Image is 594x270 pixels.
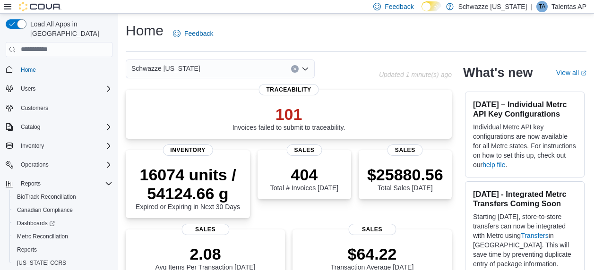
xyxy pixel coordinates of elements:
div: Total # Invoices [DATE] [270,165,338,192]
p: Talentas AP [551,1,586,12]
span: Users [21,85,35,93]
span: Inventory [163,144,213,156]
span: Home [21,66,36,74]
button: Catalog [2,120,116,134]
span: Customers [17,102,112,114]
a: BioTrack Reconciliation [13,191,80,202]
a: [US_STATE] CCRS [13,257,70,269]
span: Washington CCRS [13,257,112,269]
span: Canadian Compliance [17,206,73,214]
p: Updated 1 minute(s) ago [379,71,452,78]
a: View allExternal link [556,69,586,76]
span: Dashboards [17,219,55,227]
span: Sales [387,144,423,156]
span: Dark Mode [422,11,422,12]
span: Sales [181,224,229,235]
a: Metrc Reconciliation [13,231,72,242]
a: help file [482,161,505,169]
p: 2.08 [155,245,256,263]
span: Home [17,64,112,76]
span: [US_STATE] CCRS [17,259,66,267]
span: Metrc Reconciliation [13,231,112,242]
h3: [DATE] - Integrated Metrc Transfers Coming Soon [473,189,577,208]
button: Home [2,63,116,76]
button: Metrc Reconciliation [9,230,116,243]
button: [US_STATE] CCRS [9,256,116,270]
button: Users [17,83,39,94]
button: Inventory [2,139,116,152]
h2: What's new [463,65,533,80]
a: Reports [13,244,41,255]
span: Schwazze [US_STATE] [131,63,200,74]
div: Invoices failed to submit to traceability. [232,105,345,131]
button: Reports [17,178,44,189]
a: Home [17,64,40,76]
p: 16074 units / 54124.66 g [133,165,242,203]
a: Dashboards [13,218,59,229]
span: Operations [21,161,49,169]
button: BioTrack Reconciliation [9,190,116,203]
svg: External link [581,70,586,76]
span: Metrc Reconciliation [17,233,68,240]
a: Canadian Compliance [13,204,77,216]
button: Reports [2,177,116,190]
a: Dashboards [9,217,116,230]
a: Feedback [169,24,217,43]
button: Canadian Compliance [9,203,116,217]
p: $25880.56 [367,165,443,184]
button: Catalog [17,121,44,133]
button: Users [2,82,116,95]
span: Reports [13,244,112,255]
div: Expired or Expiring in Next 30 Days [133,165,242,211]
span: Catalog [21,123,40,131]
span: Users [17,83,112,94]
span: Dashboards [13,218,112,229]
p: Individual Metrc API key configurations are now available for all Metrc states. For instructions ... [473,122,577,169]
div: Total Sales [DATE] [367,165,443,192]
span: Reports [17,178,112,189]
p: $64.22 [331,245,414,263]
div: Talentas AP [536,1,548,12]
p: Schwazze [US_STATE] [458,1,527,12]
button: Clear input [291,65,299,73]
span: Canadian Compliance [13,204,112,216]
span: Operations [17,159,112,170]
a: Transfers [521,232,549,239]
span: Catalog [17,121,112,133]
h1: Home [126,21,164,40]
p: 101 [232,105,345,124]
button: Customers [2,101,116,115]
span: Reports [21,180,41,187]
img: Cova [19,2,61,11]
span: Load All Apps in [GEOGRAPHIC_DATA] [26,19,112,38]
span: Sales [348,224,396,235]
button: Open list of options [301,65,309,73]
span: TA [539,1,545,12]
span: Customers [21,104,48,112]
span: Sales [286,144,322,156]
span: Inventory [17,140,112,152]
span: BioTrack Reconciliation [13,191,112,202]
button: Inventory [17,140,48,152]
button: Operations [17,159,52,170]
p: | [531,1,533,12]
input: Dark Mode [422,1,441,11]
span: Feedback [385,2,413,11]
span: BioTrack Reconciliation [17,193,76,201]
span: Traceability [258,84,319,95]
span: Feedback [184,29,213,38]
button: Reports [9,243,116,256]
p: 404 [270,165,338,184]
span: Reports [17,246,37,253]
a: Customers [17,102,52,114]
span: Inventory [21,142,44,150]
button: Operations [2,158,116,171]
h3: [DATE] – Individual Metrc API Key Configurations [473,100,577,118]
